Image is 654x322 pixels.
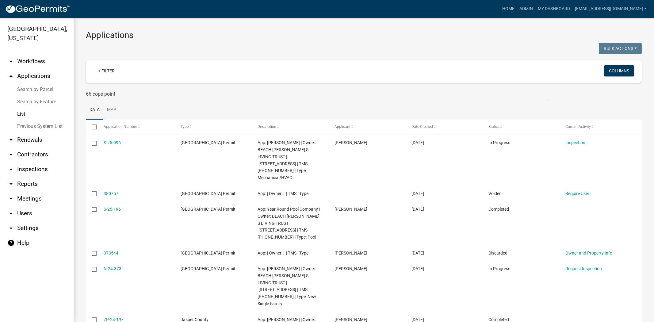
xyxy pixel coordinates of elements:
[411,125,433,129] span: Date Created
[329,120,406,134] datatable-header-cell: Applicant
[7,180,15,188] i: arrow_drop_down
[7,151,15,158] i: arrow_drop_down
[181,251,235,255] span: Jasper County Building Permit
[572,3,649,15] a: [EMAIL_ADDRESS][DOMAIN_NAME]
[104,251,118,255] a: 373544
[104,140,121,145] a: S-25-096
[258,125,276,129] span: Description
[258,251,309,255] span: App: | Owner: | | TMS | Type:
[7,72,15,80] i: arrow_drop_up
[411,191,424,196] span: 02/25/2025
[258,207,320,240] span: App: Year Round Pool Company | Owner: BEACH RENEE S LIVING TRUST | 66 COPE POINT LN | TMS 094-09-...
[258,266,316,306] span: App: Russell Davis | Owner: BEACH RENEE S LIVING TRUST | 66 COPE POINT LN | TMS 094-09-00-034 | T...
[411,317,424,322] span: 09/05/2024
[488,125,499,129] span: Status
[181,266,235,271] span: Jasper County Building Permit
[565,266,602,271] a: Request Inspection
[488,140,510,145] span: In Progress
[7,224,15,232] i: arrow_drop_down
[86,120,98,134] datatable-header-cell: Select
[604,65,634,76] button: Columns
[258,191,309,196] span: App: | Owner: | | TMS | Type:
[104,317,124,322] a: ZP-24-197
[483,120,560,134] datatable-header-cell: Status
[535,3,572,15] a: My Dashboard
[104,207,121,212] a: S-25-196
[599,43,642,54] button: Bulk Actions
[335,140,367,145] span: Curtis Peeples
[335,125,350,129] span: Applicant
[104,266,121,271] a: N-24-373
[488,207,509,212] span: Completed
[488,317,509,322] span: Completed
[335,266,367,271] span: Rusty Davis
[7,239,15,247] i: help
[181,207,235,212] span: Jasper County Building Permit
[104,125,137,129] span: Application Number
[181,140,235,145] span: Jasper County Building Permit
[488,191,502,196] span: Voided
[488,266,510,271] span: In Progress
[258,140,316,180] span: App: Curtis Peeples | Owner: BEACH RENEE S LIVING TRUST | 66 COPE POINT LN | TMS 094-09-00-034 | ...
[411,266,424,271] span: 09/05/2024
[335,251,367,255] span: Akana
[104,191,118,196] a: 380757
[86,100,103,120] a: Data
[517,3,535,15] a: Admin
[181,191,235,196] span: Jasper County Building Permit
[103,100,120,120] a: Map
[7,166,15,173] i: arrow_drop_down
[98,120,174,134] datatable-header-cell: Application Number
[7,210,15,217] i: arrow_drop_down
[488,251,507,255] span: Discarded
[7,136,15,144] i: arrow_drop_down
[7,58,15,65] i: arrow_drop_down
[335,207,367,212] span: Akana
[181,125,189,129] span: Type
[335,317,367,322] span: Rusty Davis
[565,125,591,129] span: Current Activity
[565,251,612,255] a: Owner and Property Info
[500,3,517,15] a: Home
[565,140,585,145] a: Inspection
[560,120,637,134] datatable-header-cell: Current Activity
[7,195,15,202] i: arrow_drop_down
[565,191,589,196] a: Require User
[411,251,424,255] span: 02/06/2025
[86,30,642,40] h3: Applications
[406,120,483,134] datatable-header-cell: Date Created
[93,65,120,76] a: + Filter
[411,207,424,212] span: 02/19/2025
[252,120,329,134] datatable-header-cell: Description
[86,88,548,100] input: Search for applications
[174,120,251,134] datatable-header-cell: Type
[411,140,424,145] span: 02/25/2025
